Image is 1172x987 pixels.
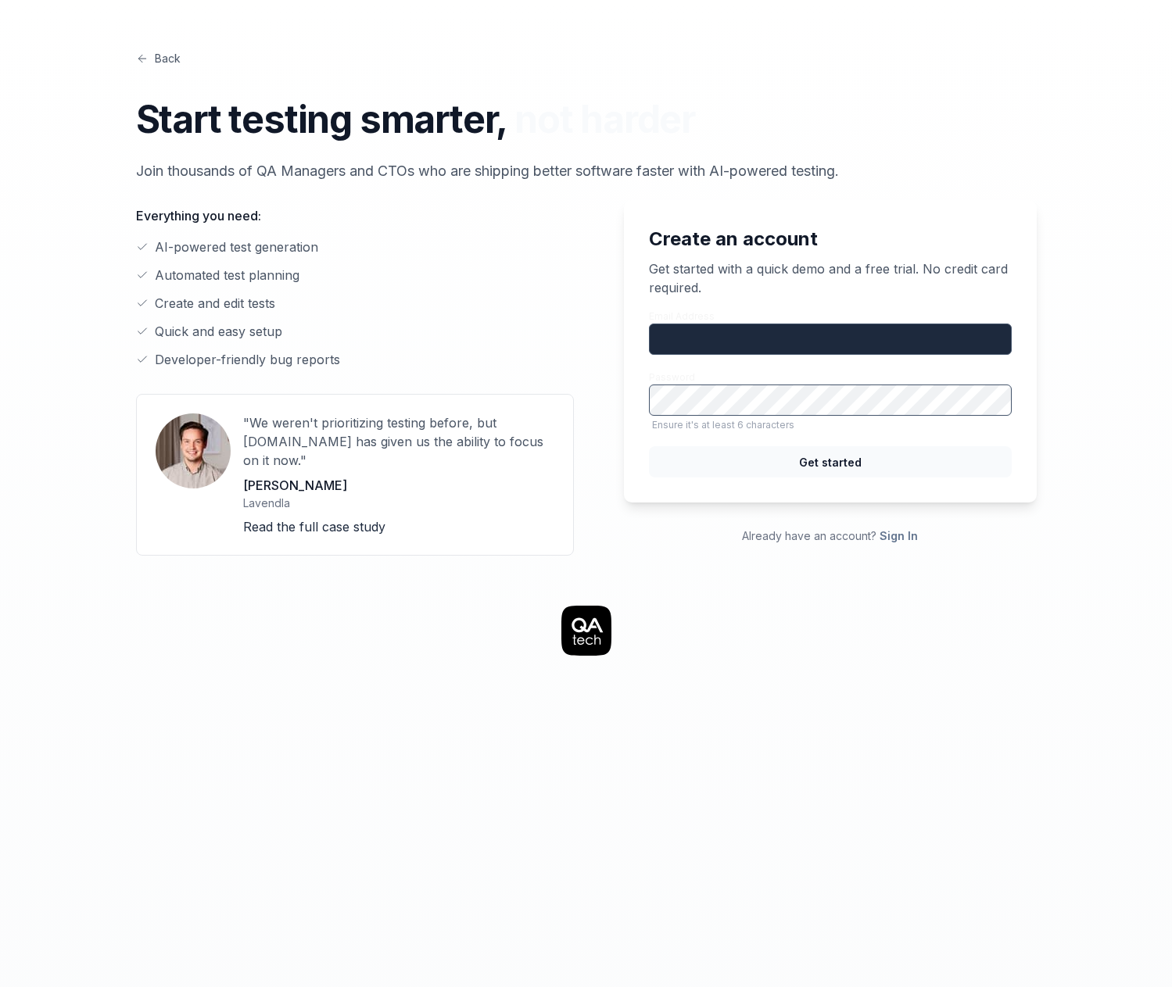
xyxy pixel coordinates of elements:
span: Ensure it's at least 6 characters [649,419,1012,431]
p: [PERSON_NAME] [243,476,554,495]
h2: Create an account [649,225,1012,253]
a: Read the full case study [243,519,385,535]
p: Already have an account? [624,527,1037,544]
p: "We weren't prioritizing testing before, but [DOMAIN_NAME] has given us the ability to focus on i... [243,413,554,470]
input: Email Address [649,324,1012,355]
input: PasswordEnsure it's at least 6 characters [649,384,1012,416]
h1: Start testing smarter, [136,91,1037,148]
a: Back [136,50,181,66]
li: Developer-friendly bug reports [136,350,574,369]
a: Sign In [880,529,918,542]
p: Join thousands of QA Managers and CTOs who are shipping better software faster with AI-powered te... [136,160,1037,181]
p: Lavendla [243,495,554,511]
li: Quick and easy setup [136,322,574,341]
li: Automated test planning [136,266,574,284]
img: User avatar [156,413,231,488]
button: Get started [649,446,1012,477]
p: Get started with a quick demo and a free trial. No credit card required. [649,259,1012,297]
li: Create and edit tests [136,294,574,313]
span: not harder [514,96,695,142]
li: AI-powered test generation [136,238,574,256]
label: Password [649,370,1012,431]
label: Email Address [649,309,1012,355]
p: Everything you need: [136,206,574,225]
